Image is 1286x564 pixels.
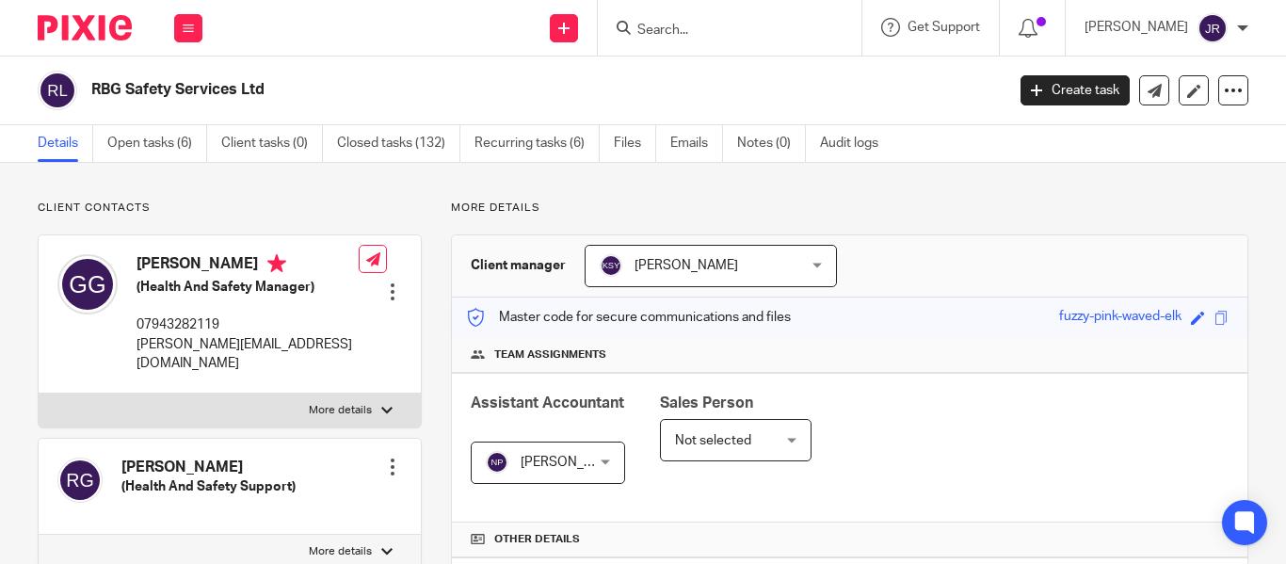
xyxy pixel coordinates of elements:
[137,278,359,297] h5: (Health And Safety Manager)
[137,335,359,374] p: [PERSON_NAME][EMAIL_ADDRESS][DOMAIN_NAME]
[38,125,93,162] a: Details
[670,125,723,162] a: Emails
[137,315,359,334] p: 07943282119
[675,434,751,447] span: Not selected
[121,458,296,477] h4: [PERSON_NAME]
[38,15,132,40] img: Pixie
[267,254,286,273] i: Primary
[451,201,1248,216] p: More details
[38,71,77,110] img: svg%3E
[600,254,622,277] img: svg%3E
[57,458,103,503] img: svg%3E
[1059,307,1182,329] div: fuzzy-pink-waved-elk
[107,125,207,162] a: Open tasks (6)
[521,456,624,469] span: [PERSON_NAME]
[471,256,566,275] h3: Client manager
[635,259,738,272] span: [PERSON_NAME]
[309,403,372,418] p: More details
[38,201,422,216] p: Client contacts
[820,125,892,162] a: Audit logs
[57,254,118,314] img: svg%3E
[1021,75,1130,105] a: Create task
[221,125,323,162] a: Client tasks (0)
[137,254,359,278] h4: [PERSON_NAME]
[494,532,580,547] span: Other details
[1085,18,1188,37] p: [PERSON_NAME]
[737,125,806,162] a: Notes (0)
[635,23,805,40] input: Search
[1198,13,1228,43] img: svg%3E
[660,395,753,411] span: Sales Person
[614,125,656,162] a: Files
[494,347,606,363] span: Team assignments
[121,477,296,496] h5: (Health And Safety Support)
[337,125,460,162] a: Closed tasks (132)
[908,21,980,34] span: Get Support
[91,80,812,100] h2: RBG Safety Services Ltd
[309,544,372,559] p: More details
[486,451,508,474] img: svg%3E
[466,308,791,327] p: Master code for secure communications and files
[471,395,624,411] span: Assistant Accountant
[474,125,600,162] a: Recurring tasks (6)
